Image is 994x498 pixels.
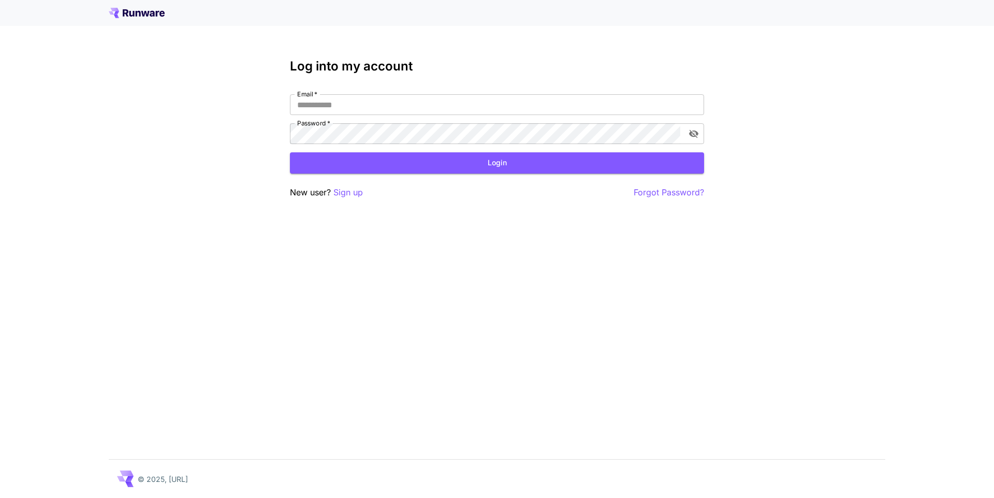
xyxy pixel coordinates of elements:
[297,90,317,98] label: Email
[138,474,188,485] p: © 2025, [URL]
[297,119,330,127] label: Password
[290,59,704,74] h3: Log into my account
[290,186,363,199] p: New user?
[290,152,704,174] button: Login
[333,186,363,199] button: Sign up
[684,124,703,143] button: toggle password visibility
[634,186,704,199] button: Forgot Password?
